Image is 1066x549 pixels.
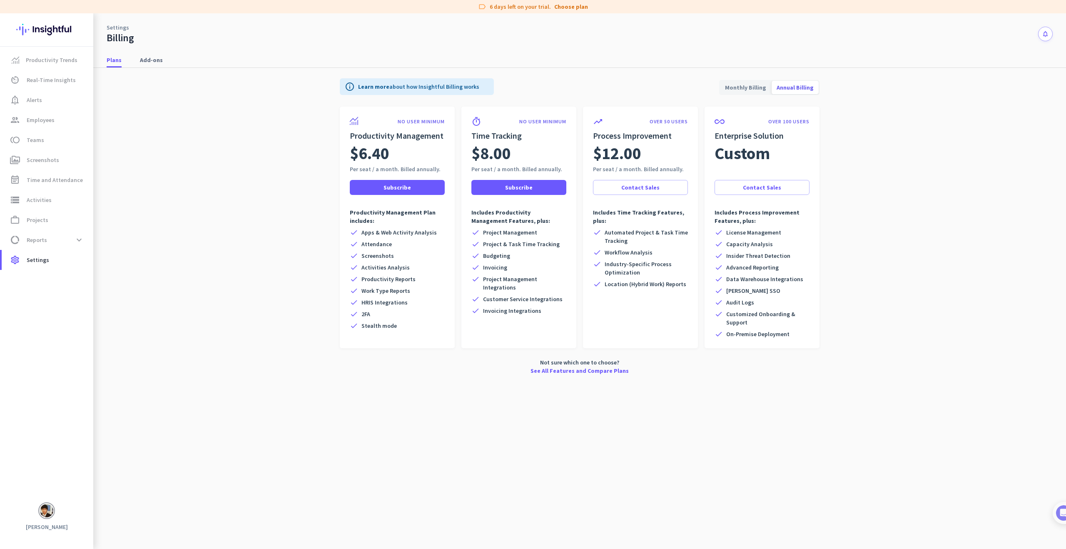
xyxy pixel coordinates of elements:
[350,275,358,283] i: check
[384,183,411,192] span: Subscribe
[350,252,358,260] i: check
[107,32,134,44] div: Billing
[10,155,20,165] i: perm_media
[2,150,93,170] a: perm_mediaScreenshots
[726,252,790,260] span: Insider Threat Detection
[27,175,83,185] span: Time and Attendance
[27,235,47,245] span: Reports
[361,310,370,318] span: 2FA
[2,70,93,90] a: av_timerReal-Time Insights
[715,252,723,260] i: check
[10,195,20,205] i: storage
[593,130,688,142] h2: Process Improvement
[621,183,660,192] span: Contact Sales
[10,115,20,125] i: group
[593,165,688,173] div: Per seat / a month. Billed annually.
[361,298,408,307] span: HRIS Integrations
[27,135,44,145] span: Teams
[27,155,59,165] span: Screenshots
[715,263,723,272] i: check
[471,295,480,303] i: check
[358,82,479,91] p: about how Insightful Billing works
[726,287,780,295] span: [PERSON_NAME] SSO
[107,56,122,64] span: Plans
[505,183,533,192] span: Subscribe
[772,77,819,97] span: Annual Billing
[398,118,445,125] p: NO USER MINIMUM
[72,232,87,247] button: expand_more
[350,130,445,142] h2: Productivity Management
[2,190,93,210] a: storageActivities
[350,142,389,165] span: $6.40
[350,240,358,248] i: check
[715,180,809,195] a: Contact Sales
[27,255,49,265] span: Settings
[27,75,76,85] span: Real-Time Insights
[726,275,803,283] span: Data Warehouse Integrations
[715,208,809,225] p: Includes Process Improvement Features, plus:
[26,55,77,65] span: Productivity Trends
[471,240,480,248] i: check
[715,117,725,127] i: all_inclusive
[720,77,771,97] span: Monthly Billing
[361,228,437,237] span: Apps & Web Activity Analysis
[358,83,389,90] a: Learn more
[593,228,601,237] i: check
[471,180,566,195] button: Subscribe
[2,110,93,130] a: groupEmployees
[768,118,809,125] p: OVER 100 USERS
[27,215,48,225] span: Projects
[471,117,481,127] i: timer
[531,367,629,375] a: See All Features and Compare Plans
[605,280,686,288] span: Location (Hybrid Work) Reports
[726,228,781,237] span: License Management
[361,275,416,283] span: Productivity Reports
[27,115,55,125] span: Employees
[593,248,601,257] i: check
[471,208,566,225] p: Includes Productivity Management Features, plus:
[593,180,688,195] button: Contact Sales
[10,135,20,145] i: toll
[2,90,93,110] a: notification_importantAlerts
[471,263,480,272] i: check
[726,263,779,272] span: Advanced Reporting
[1038,27,1053,41] button: notifications
[593,280,601,288] i: check
[2,50,93,70] a: menu-itemProductivity Trends
[593,208,688,225] p: Includes Time Tracking Features, plus:
[10,95,20,105] i: notification_important
[350,322,358,330] i: check
[350,165,445,173] div: Per seat / a month. Billed annually.
[471,252,480,260] i: check
[27,95,42,105] span: Alerts
[593,117,603,127] i: trending_up
[715,330,723,338] i: check
[350,180,445,195] button: Subscribe
[483,252,510,260] span: Budgeting
[715,130,809,142] h2: Enterprise Solution
[483,295,563,303] span: Customer Service Integrations
[471,228,480,237] i: check
[27,195,52,205] span: Activities
[10,215,20,225] i: work_outline
[350,287,358,295] i: check
[650,118,688,125] p: OVER 50 USERS
[726,298,754,307] span: Audit Logs
[715,142,770,165] span: Custom
[471,307,480,315] i: check
[1042,30,1049,37] i: notifications
[12,56,19,64] img: menu-item
[483,307,541,315] span: Invoicing Integrations
[107,23,129,32] a: Settings
[726,240,773,248] span: Capacity Analysis
[361,287,410,295] span: Work Type Reports
[715,287,723,295] i: check
[483,240,560,248] span: Project & Task Time Tracking
[715,310,723,318] i: check
[16,13,77,46] img: Insightful logo
[361,322,397,330] span: Stealth mode
[554,2,588,11] a: Choose plan
[715,275,723,283] i: check
[350,117,358,125] img: product-icon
